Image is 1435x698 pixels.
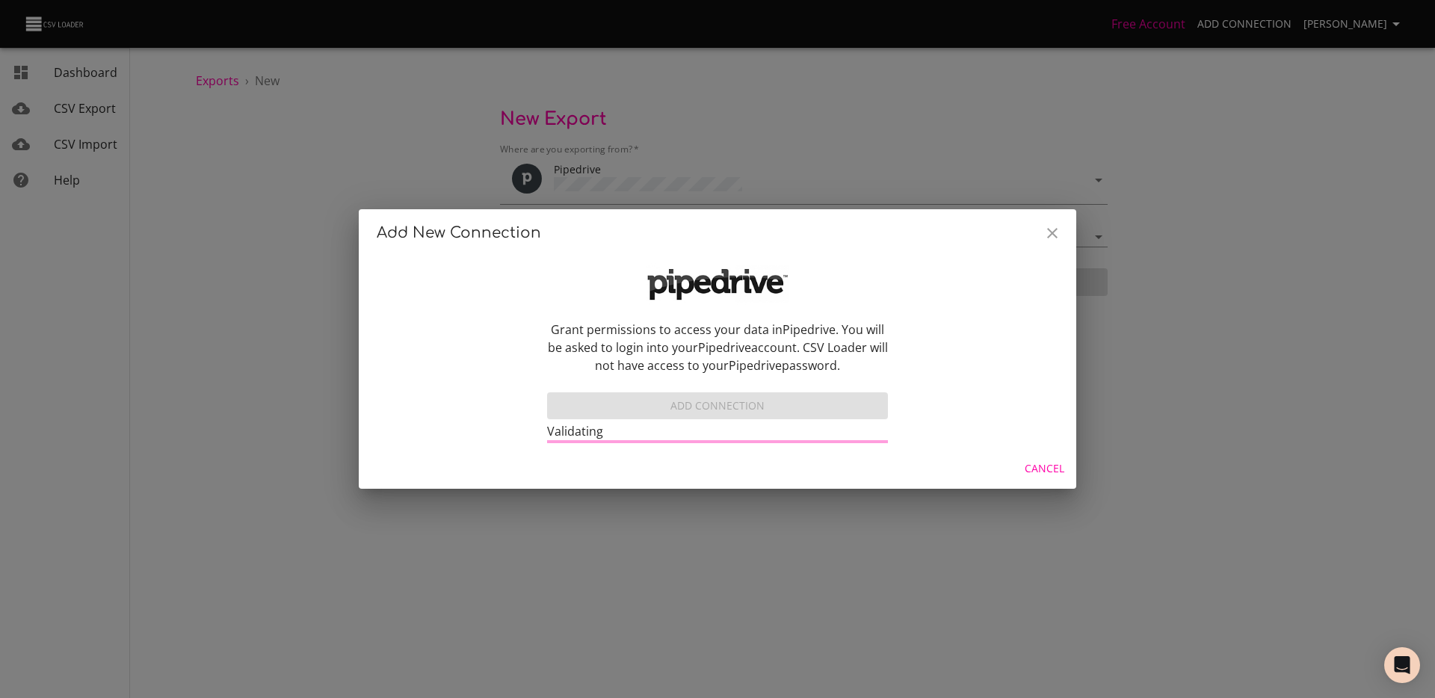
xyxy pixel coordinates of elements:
button: Close [1034,215,1070,251]
h2: Add New Connection [377,221,1058,245]
span: Validating [547,423,603,439]
p: Grant permissions to access your data in Pipedrive . You will be asked to login into your Pipedri... [547,321,888,374]
button: Cancel [1019,455,1070,483]
div: Open Intercom Messenger [1384,647,1420,683]
span: Cancel [1025,460,1064,478]
img: logo-x4-39b9a7149d7ad8aeb68e2e7287ff7c88.png [643,263,792,305]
